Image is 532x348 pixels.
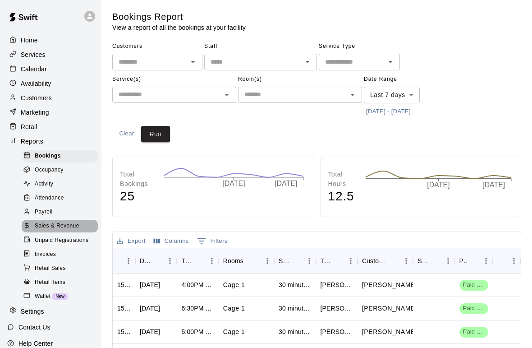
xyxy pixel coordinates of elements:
[193,255,205,267] button: Sort
[328,189,356,204] h4: 12.5
[7,135,94,148] a: Reports
[261,254,274,268] button: Menu
[459,248,467,274] div: Payment
[223,248,243,274] div: Rooms
[316,248,358,274] div: Title
[35,222,79,231] span: Sales & Revenue
[459,281,489,289] span: Paid 1/1
[413,248,454,274] div: Staff
[22,150,98,162] div: Bookings
[223,304,245,313] p: Cage 1
[22,248,98,261] div: Invoices
[493,248,521,274] div: Notes
[22,177,101,191] a: Activity
[140,327,160,336] div: Thu, Oct 09, 2025
[22,149,101,163] a: Bookings
[223,280,245,290] p: Cage 1
[7,33,94,47] a: Home
[151,234,191,248] button: Select columns
[364,87,420,103] div: Last 7 days
[358,248,413,274] div: Customers
[21,79,51,88] p: Availability
[181,304,214,313] div: 6:30PM – 7:00PM
[362,304,417,313] p: John Redanz
[274,248,316,274] div: Service
[238,72,362,87] span: Room(s)
[22,233,101,247] a: Unpaid Registrations
[21,137,43,146] p: Reports
[7,48,94,61] div: Services
[7,91,94,105] a: Customers
[459,328,489,336] span: Paid 1/1
[321,327,353,336] div: Kaito Garza
[328,170,356,189] p: Total Hours
[321,304,353,313] div: John Redanz
[35,278,65,287] span: Retail Items
[220,88,233,101] button: Open
[22,247,101,261] a: Invoices
[319,39,400,54] span: Service Type
[279,248,289,274] div: Service
[22,276,98,289] div: Retail Items
[21,108,49,117] p: Marketing
[7,77,94,90] div: Availability
[117,304,131,313] div: 1510401
[135,248,177,274] div: Date
[35,208,52,217] span: Payroll
[120,189,155,204] h4: 25
[321,280,353,289] div: Michael Maurer
[384,56,397,68] button: Open
[140,280,160,289] div: Fri, Oct 10, 2025
[35,292,50,301] span: Wallet
[181,327,214,336] div: 5:00PM – 5:30PM
[467,255,479,267] button: Sort
[21,93,52,102] p: Customers
[7,106,94,119] div: Marketing
[120,170,155,189] p: Total Bookings
[22,219,101,233] a: Sales & Revenue
[35,264,66,273] span: Retail Sales
[18,323,50,332] p: Contact Us
[140,248,151,274] div: Date
[35,236,88,245] span: Unpaid Registrations
[35,194,64,203] span: Attendance
[18,339,53,348] p: Help Center
[22,192,98,204] div: Attendance
[21,307,44,316] p: Settings
[122,254,135,268] button: Menu
[52,294,68,299] span: New
[112,23,246,32] p: View a report of all the bookings at your facility
[21,50,46,59] p: Services
[507,254,521,268] button: Menu
[115,234,148,248] button: Export
[303,254,316,268] button: Menu
[222,180,245,187] tspan: [DATE]
[279,304,311,313] div: 30 minute Cage Rental
[331,255,344,267] button: Sort
[35,180,53,189] span: Activity
[459,304,489,313] span: Paid 1/1
[187,56,199,68] button: Open
[362,280,417,290] p: Landon Maurer
[399,254,413,268] button: Menu
[151,255,163,267] button: Sort
[22,234,98,247] div: Unpaid Registrations
[455,248,493,274] div: Payment
[364,72,443,87] span: Date Range
[21,36,38,45] p: Home
[22,220,98,232] div: Sales & Revenue
[362,327,417,337] p: Kaito Garza
[113,248,135,274] div: ID
[181,280,214,289] div: 4:00PM – 4:30PM
[22,205,101,219] a: Payroll
[35,166,64,175] span: Occupancy
[275,180,297,187] tspan: [DATE]
[117,327,131,336] div: 1510209
[35,152,61,161] span: Bookings
[21,65,47,74] p: Calendar
[181,248,192,274] div: Time
[117,255,130,267] button: Sort
[362,248,387,274] div: Customers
